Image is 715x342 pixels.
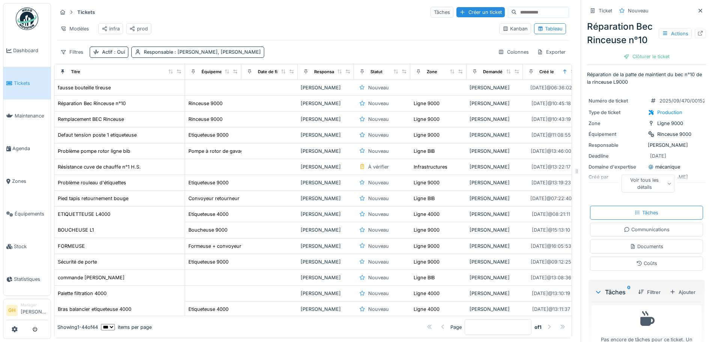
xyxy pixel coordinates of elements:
span: Stock [14,243,48,250]
span: Agenda [12,145,48,152]
div: Équipement [202,69,226,75]
div: Ligne 9000 [657,120,683,127]
div: Responsable [314,69,340,75]
div: [PERSON_NAME] [470,258,520,265]
div: [PERSON_NAME] [301,116,351,123]
div: Créé le [539,69,554,75]
li: [PERSON_NAME] [21,302,48,318]
span: Tickets [14,80,48,87]
div: Exporter [534,47,569,57]
div: Nouveau [368,116,389,123]
div: [DATE] [650,152,666,160]
div: Rinceuse 9000 [188,100,223,107]
div: Infrastructures [414,163,447,170]
div: Communications [624,226,670,233]
div: Kanban [503,25,528,32]
div: [DATE] @ 15:13:10 [532,226,570,234]
div: [DATE] @ 13:10:19 [532,290,570,297]
div: Ligne BIB [414,195,435,202]
div: [PERSON_NAME] [470,148,520,155]
div: Réparation Bec Rinceuse n°10 [587,20,706,47]
a: Tickets [3,67,51,99]
div: prod [129,25,148,32]
div: Nouveau [368,179,389,186]
div: [DATE] @ 09:12:25 [531,258,571,265]
div: Colonnes [495,47,532,57]
div: Clôturer le ticket [620,51,673,62]
div: [PERSON_NAME] [301,226,351,234]
div: [DATE] @ 07:22:40 [530,195,572,202]
div: [PERSON_NAME] [301,195,351,202]
div: infra [102,25,120,32]
div: Zone [589,120,645,127]
div: Nouveau [628,7,649,14]
div: Problème pompe rotor ligne bib [58,148,130,155]
div: Créer un ticket [456,7,505,17]
div: Ligne 4000 [414,306,440,313]
div: [DATE] @ 13:11:37 [532,306,570,313]
strong: Tickets [74,9,98,16]
div: Nouveau [368,195,389,202]
div: Nouveau [368,258,389,265]
div: 2025/09/470/00152 [659,97,706,104]
div: Nouveau [368,290,389,297]
div: Équipement [589,131,645,138]
div: Nouveau [368,243,389,250]
div: Filtres [57,47,87,57]
div: Nouveau [368,306,389,313]
div: Nouveau [368,131,389,139]
div: [DATE] @ 08:21:11 [532,211,570,218]
div: Titre [71,69,80,75]
div: [PERSON_NAME] [301,100,351,107]
div: Nouveau [368,148,389,155]
div: Responsable [144,48,261,56]
div: [DATE] @ 10:43:19 [531,116,571,123]
div: Ligne 9000 [414,226,440,234]
div: Palette filtration 4000 [58,290,107,297]
div: [PERSON_NAME] [589,142,704,149]
div: [PERSON_NAME] [470,211,520,218]
div: Etiqueteuse 9000 [188,179,229,186]
div: Ligne BIB [414,274,435,281]
div: Page [450,323,462,330]
div: Etiqueteuse 9000 [188,131,229,139]
a: Dashboard [3,34,51,67]
div: [DATE] @ 16:05:53 [531,243,571,250]
div: Convoyeur retourneur [188,195,239,202]
div: ⚙️ mécanique [589,163,704,170]
div: [PERSON_NAME] [470,243,520,250]
div: Domaine d'expertise [589,163,645,170]
div: Nouveau [368,226,389,234]
div: Pied tapis retournement bouge [58,195,128,202]
span: Dashboard [13,47,48,54]
div: [PERSON_NAME] [470,226,520,234]
div: [DATE] @ 11:08:55 [531,131,571,139]
span: Statistiques [14,276,48,283]
div: Nouveau [368,211,389,218]
div: FORMEUSE [58,243,85,250]
div: [PERSON_NAME] [301,306,351,313]
div: Type de ticket [589,109,645,116]
div: Réparation Bec Rinceuse n°10 [58,100,126,107]
div: Defaut tension poste 1 etiqueteuse [58,131,137,139]
div: Production [657,109,682,116]
div: Nouveau [368,100,389,107]
div: Responsable [589,142,645,149]
div: Bras balancier etiqueteuse 4000 [58,306,131,313]
div: Zone [427,69,437,75]
div: Tâches [431,7,453,18]
sup: 0 [627,288,631,297]
div: [DATE] @ 13:08:36 [531,274,571,281]
div: Boucheuse 9000 [188,226,227,234]
div: [PERSON_NAME] [470,195,520,202]
a: Stock [3,230,51,263]
div: [PERSON_NAME] [301,131,351,139]
div: Etiqueteuse 4000 [188,306,229,313]
span: Maintenance [15,112,48,119]
div: [PERSON_NAME] [470,306,520,313]
a: Agenda [3,132,51,165]
div: [PERSON_NAME] [301,290,351,297]
span: : Oui [113,49,125,55]
div: Ligne 9000 [414,243,440,250]
span: Équipements [15,210,48,217]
